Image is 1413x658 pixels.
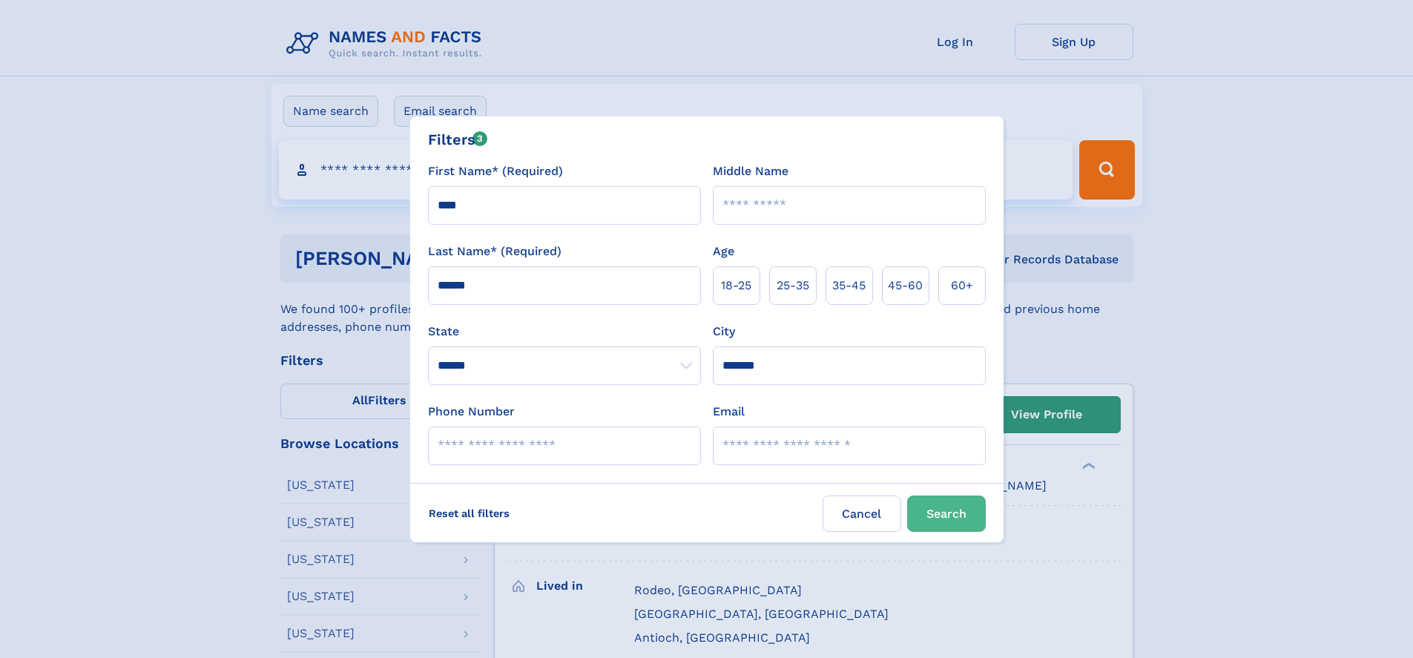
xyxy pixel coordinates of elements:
[713,243,734,260] label: Age
[419,496,519,531] label: Reset all filters
[907,496,986,532] button: Search
[713,403,745,421] label: Email
[777,277,809,295] span: 25‑35
[832,277,866,295] span: 35‑45
[713,323,735,340] label: City
[951,277,973,295] span: 60+
[428,162,563,180] label: First Name* (Required)
[721,277,751,295] span: 18‑25
[428,323,701,340] label: State
[428,403,515,421] label: Phone Number
[428,128,488,151] div: Filters
[428,243,561,260] label: Last Name* (Required)
[713,162,788,180] label: Middle Name
[888,277,923,295] span: 45‑60
[823,496,901,532] label: Cancel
